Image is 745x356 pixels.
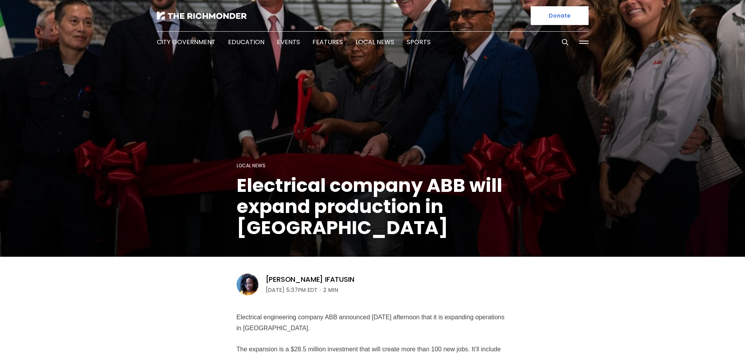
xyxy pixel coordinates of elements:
a: Sports [407,38,431,47]
a: Education [228,38,264,47]
a: Events [277,38,300,47]
img: The Richmonder [157,12,247,20]
a: Local News [355,38,394,47]
img: Victoria A. Ifatusin [237,274,259,295]
a: Local News [237,162,266,169]
h1: Electrical company ABB will expand production in [GEOGRAPHIC_DATA] [237,175,509,238]
iframe: portal-trigger [549,318,745,356]
a: [PERSON_NAME] Ifatusin [266,275,354,284]
time: [DATE] 5:37PM EDT [266,285,318,295]
a: Features [312,38,343,47]
a: Donate [531,6,589,25]
span: 2 min [323,285,338,295]
p: Electrical engineering company ABB announced [DATE] afternoon that it is expanding operations in ... [237,312,509,334]
a: City Government [157,38,215,47]
button: Search this site [559,36,571,48]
